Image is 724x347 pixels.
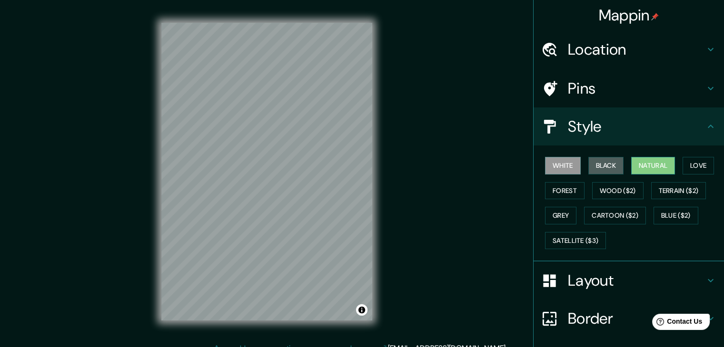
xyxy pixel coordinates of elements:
[545,232,606,250] button: Satellite ($3)
[534,69,724,107] div: Pins
[568,40,705,59] h4: Location
[568,271,705,290] h4: Layout
[545,207,576,224] button: Grey
[534,299,724,337] div: Border
[545,182,585,200] button: Forest
[588,157,624,174] button: Black
[654,207,698,224] button: Blue ($2)
[161,23,372,320] canvas: Map
[683,157,714,174] button: Love
[599,6,659,25] h4: Mappin
[534,107,724,145] div: Style
[545,157,581,174] button: White
[631,157,675,174] button: Natural
[568,79,705,98] h4: Pins
[356,304,367,316] button: Toggle attribution
[584,207,646,224] button: Cartoon ($2)
[534,30,724,68] div: Location
[592,182,644,200] button: Wood ($2)
[568,309,705,328] h4: Border
[534,261,724,299] div: Layout
[651,182,706,200] button: Terrain ($2)
[651,13,659,20] img: pin-icon.png
[568,117,705,136] h4: Style
[639,310,714,337] iframe: Help widget launcher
